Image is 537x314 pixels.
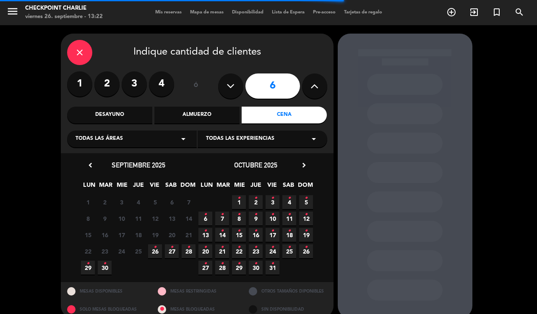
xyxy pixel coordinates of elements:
[148,180,162,194] span: VIE
[232,228,246,242] span: 15
[131,244,145,258] span: 25
[98,228,112,242] span: 16
[282,228,296,242] span: 18
[249,212,263,225] span: 9
[271,241,274,254] i: •
[182,244,196,258] span: 28
[206,135,274,143] span: Todas las experiencias
[232,244,246,258] span: 22
[99,180,112,194] span: MAR
[204,257,207,270] i: •
[299,195,313,209] span: 5
[115,212,128,225] span: 10
[67,40,327,65] div: Indique cantidad de clientes
[305,241,308,254] i: •
[6,5,19,21] button: menu
[215,228,229,242] span: 14
[182,71,210,101] div: ó
[268,10,309,15] span: Lista de Espera
[221,241,224,254] i: •
[198,212,212,225] span: 6
[154,241,156,254] i: •
[115,195,128,209] span: 3
[165,244,179,258] span: 27
[282,180,295,194] span: SAB
[182,195,196,209] span: 7
[25,4,103,13] div: Checkpoint Charlie
[254,257,257,270] i: •
[115,180,129,194] span: MIE
[254,241,257,254] i: •
[149,71,174,97] label: 4
[254,208,257,221] i: •
[148,228,162,242] span: 19
[148,195,162,209] span: 5
[204,224,207,238] i: •
[182,228,196,242] span: 21
[81,228,95,242] span: 15
[282,244,296,258] span: 25
[242,282,334,300] div: OTROS TAMAÑOS DIPONIBLES
[299,212,313,225] span: 12
[112,161,165,169] span: septiembre 2025
[198,244,212,258] span: 20
[266,261,279,275] span: 31
[514,7,524,17] i: search
[249,195,263,209] span: 2
[148,244,162,258] span: 26
[309,134,319,144] i: arrow_drop_down
[98,195,112,209] span: 2
[288,208,291,221] i: •
[182,212,196,225] span: 14
[249,180,263,194] span: JUE
[131,195,145,209] span: 4
[165,195,179,209] span: 6
[94,71,120,97] label: 2
[151,10,186,15] span: Mis reservas
[67,107,152,123] div: Desayuno
[165,212,179,225] span: 13
[204,241,207,254] i: •
[75,47,85,58] i: close
[103,257,106,270] i: •
[237,257,240,270] i: •
[215,261,229,275] span: 28
[309,10,340,15] span: Pre-acceso
[249,261,263,275] span: 30
[61,282,152,300] div: MESAS DISPONIBLES
[232,195,246,209] span: 1
[154,107,240,123] div: Almuerzo
[178,134,188,144] i: arrow_drop_down
[282,212,296,225] span: 11
[81,212,95,225] span: 8
[82,180,96,194] span: LUN
[215,244,229,258] span: 21
[122,71,147,97] label: 3
[131,212,145,225] span: 11
[271,191,274,205] i: •
[164,180,178,194] span: SAB
[165,228,179,242] span: 20
[266,244,279,258] span: 24
[282,195,296,209] span: 4
[81,195,95,209] span: 1
[198,261,212,275] span: 27
[148,212,162,225] span: 12
[237,208,240,221] i: •
[300,161,308,170] i: chevron_right
[98,244,112,258] span: 23
[180,180,194,194] span: DOM
[232,261,246,275] span: 29
[271,224,274,238] i: •
[266,195,279,209] span: 3
[237,224,240,238] i: •
[198,228,212,242] span: 13
[299,244,313,258] span: 26
[340,10,386,15] span: Tarjetas de regalo
[446,7,456,17] i: add_circle_outline
[25,13,103,21] div: viernes 26. septiembre - 13:22
[228,10,268,15] span: Disponibilidad
[187,241,190,254] i: •
[254,224,257,238] i: •
[215,212,229,225] span: 7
